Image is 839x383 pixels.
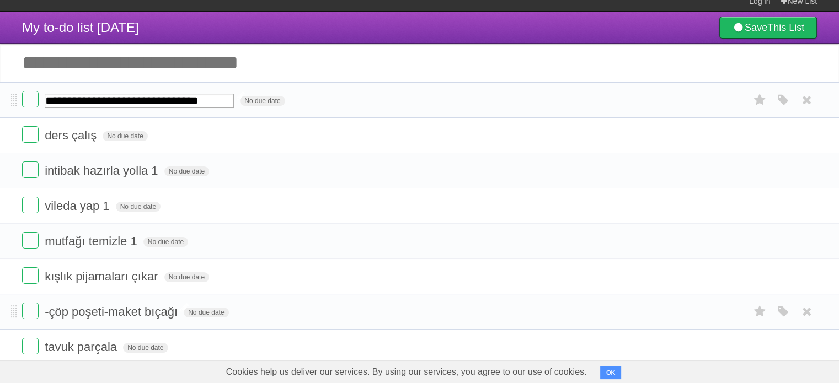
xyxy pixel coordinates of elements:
[719,17,817,39] a: SaveThis List
[164,166,209,176] span: No due date
[22,303,39,319] label: Done
[750,303,771,321] label: Star task
[45,305,180,319] span: -çöp poşeti-maket bıçağı
[45,340,120,354] span: tavuk parçala
[164,272,209,282] span: No due date
[116,202,161,212] span: No due date
[215,361,598,383] span: Cookies help us deliver our services. By using our services, you agree to our use of cookies.
[45,164,161,177] span: intibak hazırla yolla 1
[45,128,99,142] span: ders çalış
[22,91,39,107] label: Done
[22,267,39,284] label: Done
[45,234,140,248] span: mutfağı temizle 1
[22,197,39,213] label: Done
[184,308,228,317] span: No due date
[103,131,147,141] span: No due date
[750,91,771,109] label: Star task
[600,366,622,379] button: OK
[22,232,39,249] label: Done
[767,22,804,33] b: This List
[22,161,39,178] label: Done
[22,338,39,354] label: Done
[45,269,161,283] span: kışlık pijamaları çıkar
[45,199,112,213] span: vileda yap 1
[22,20,139,35] span: My to-do list [DATE]
[22,126,39,143] label: Done
[143,237,188,247] span: No due date
[123,343,168,353] span: No due date
[240,96,285,106] span: No due date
